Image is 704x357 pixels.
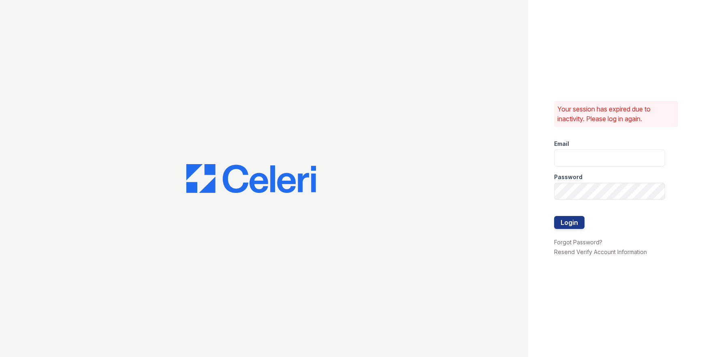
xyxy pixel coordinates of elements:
label: Email [554,140,569,148]
p: Your session has expired due to inactivity. Please log in again. [557,104,675,124]
a: Resend Verify Account Information [554,248,647,255]
a: Forgot Password? [554,239,602,246]
label: Password [554,173,582,181]
img: CE_Logo_Blue-a8612792a0a2168367f1c8372b55b34899dd931a85d93a1a3d3e32e68fde9ad4.png [186,164,316,193]
button: Login [554,216,585,229]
